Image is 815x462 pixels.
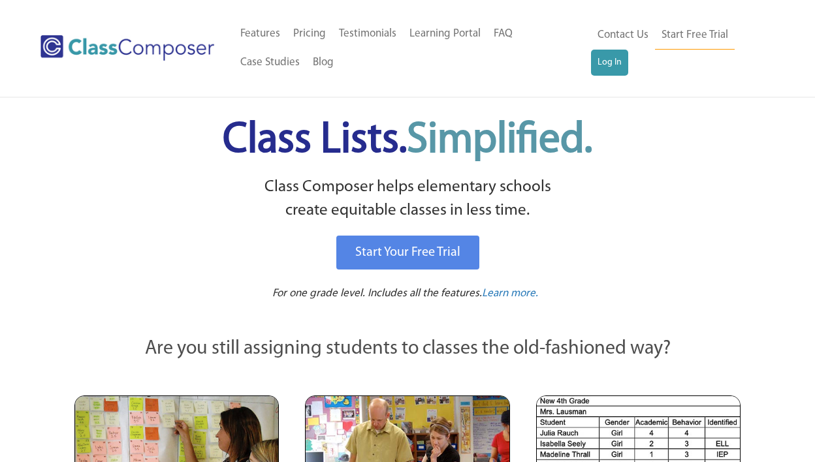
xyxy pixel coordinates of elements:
[355,246,460,259] span: Start Your Free Trial
[591,21,655,50] a: Contact Us
[482,288,538,299] span: Learn more.
[234,20,591,77] nav: Header Menu
[336,236,479,269] a: Start Your Free Trial
[74,335,741,363] p: Are you still assigning students to classes the old-fashioned way?
[234,48,306,77] a: Case Studies
[487,20,519,48] a: FAQ
[591,50,628,76] a: Log In
[306,48,340,77] a: Blog
[223,119,592,162] span: Class Lists.
[482,286,538,302] a: Learn more.
[407,119,592,162] span: Simplified.
[72,176,743,223] p: Class Composer helps elementary schools create equitable classes in less time.
[655,21,735,50] a: Start Free Trial
[403,20,487,48] a: Learning Portal
[332,20,403,48] a: Testimonials
[40,35,214,61] img: Class Composer
[591,21,765,76] nav: Header Menu
[287,20,332,48] a: Pricing
[272,288,482,299] span: For one grade level. Includes all the features.
[234,20,287,48] a: Features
